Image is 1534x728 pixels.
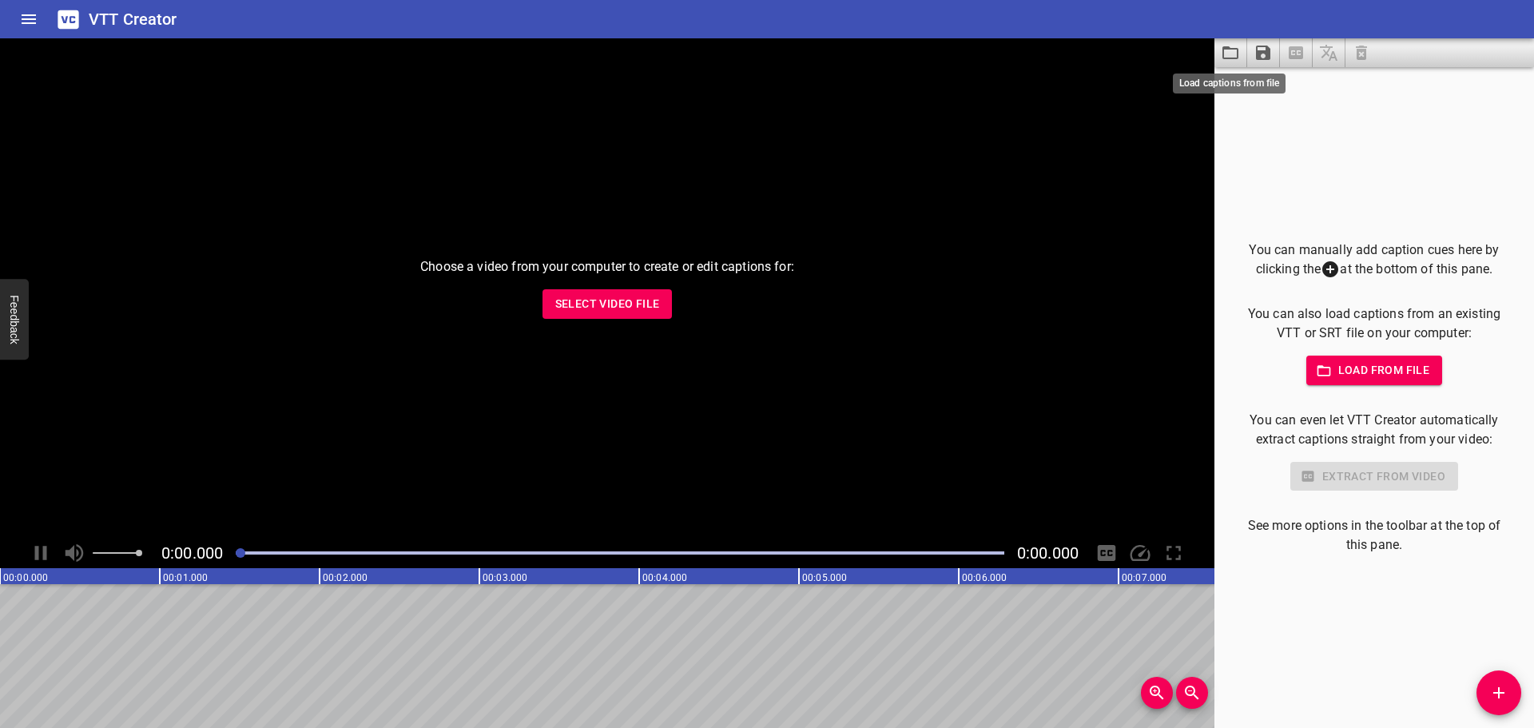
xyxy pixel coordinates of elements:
[1240,411,1508,449] p: You can even let VTT Creator automatically extract captions straight from your video:
[1125,538,1155,568] div: Playback Speed
[1247,38,1280,67] button: Save captions to file
[1240,516,1508,555] p: See more options in the toolbar at the top of this pane.
[1017,543,1079,563] span: Video Duration
[555,294,660,314] span: Select Video File
[1122,572,1166,583] text: 00:07.000
[1319,360,1430,380] span: Load from file
[483,572,527,583] text: 00:03.000
[1280,38,1313,67] span: Select a video in the pane to the left, then you can automatically extract captions.
[323,572,368,583] text: 00:02.000
[542,289,673,319] button: Select Video File
[236,551,1004,555] div: Play progress
[642,572,687,583] text: 00:04.000
[1176,677,1208,709] button: Zoom Out
[1313,38,1345,67] span: Add some captions below, then you can translate them.
[1240,241,1508,280] p: You can manually add caption cues here by clicking the at the bottom of this pane.
[1214,38,1247,67] button: Load captions from file
[1240,304,1508,343] p: You can also load captions from an existing VTT or SRT file on your computer:
[161,543,223,563] span: Current Time
[1306,356,1443,385] button: Load from file
[1091,538,1122,568] div: Hide/Show Captions
[1141,677,1173,709] button: Zoom In
[89,6,177,32] h6: VTT Creator
[802,572,847,583] text: 00:05.000
[1476,670,1521,715] button: Add Cue
[962,572,1007,583] text: 00:06.000
[420,257,794,276] p: Choose a video from your computer to create or edit captions for:
[163,572,208,583] text: 00:01.000
[1240,462,1508,491] div: Select a video in the pane to the left to use this feature
[1158,538,1189,568] div: Toggle Full Screen
[3,572,48,583] text: 00:00.000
